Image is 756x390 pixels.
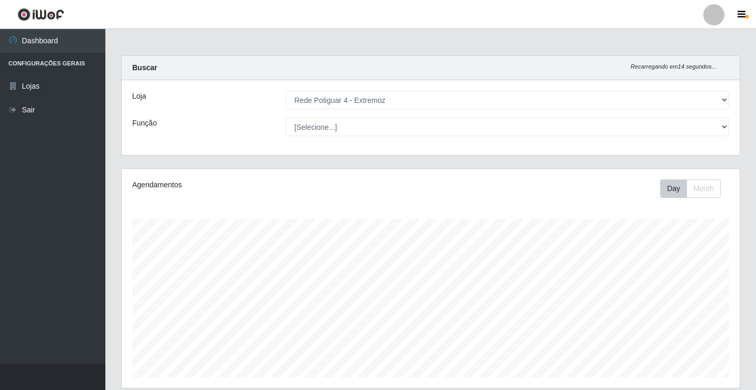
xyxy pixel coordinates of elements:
[660,179,729,198] div: Toolbar with button groups
[660,179,721,198] div: First group
[132,91,146,102] label: Loja
[17,8,64,21] img: CoreUI Logo
[132,63,157,72] strong: Buscar
[631,63,716,70] i: Recarregando em 14 segundos...
[660,179,687,198] button: Day
[132,179,372,191] div: Agendamentos
[686,179,721,198] button: Month
[132,118,157,129] label: Função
